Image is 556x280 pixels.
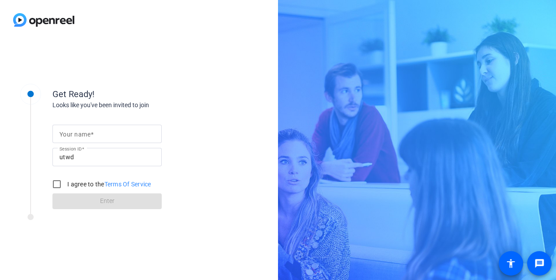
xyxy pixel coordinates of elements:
mat-icon: message [534,258,545,269]
div: Looks like you've been invited to join [52,101,227,110]
a: Terms Of Service [104,181,151,188]
mat-label: Session ID [59,146,82,151]
label: I agree to the [66,180,151,189]
mat-label: Your name [59,131,90,138]
mat-icon: accessibility [506,258,516,269]
div: Get Ready! [52,87,227,101]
